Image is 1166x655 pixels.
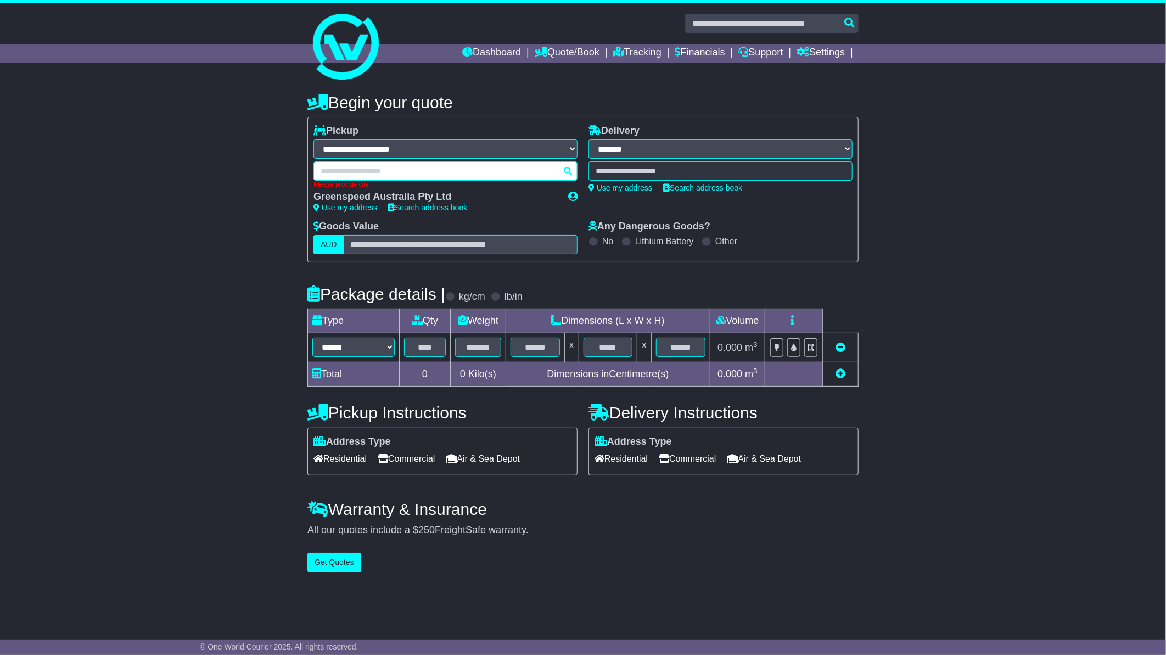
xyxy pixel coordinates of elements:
[564,333,579,362] td: x
[313,181,578,188] div: Please provide city
[400,362,451,386] td: 0
[745,342,758,353] span: m
[588,183,652,192] a: Use my address
[637,333,652,362] td: x
[753,340,758,349] sup: 3
[635,236,694,247] label: Lithium Battery
[836,342,845,353] a: Remove this item
[307,500,859,518] h4: Warranty & Insurance
[307,524,859,536] div: All our quotes include a $ FreightSafe warranty.
[753,367,758,375] sup: 3
[717,342,742,353] span: 0.000
[659,450,716,467] span: Commercial
[613,44,662,63] a: Tracking
[313,125,358,137] label: Pickup
[313,436,391,448] label: Address Type
[595,436,672,448] label: Address Type
[727,450,801,467] span: Air & Sea Depot
[200,642,358,651] span: © One World Courier 2025. All rights reserved.
[308,309,400,333] td: Type
[595,450,648,467] span: Residential
[418,524,435,535] span: 250
[313,221,379,233] label: Goods Value
[588,404,859,422] h4: Delivery Instructions
[460,368,466,379] span: 0
[451,309,506,333] td: Weight
[307,553,361,572] button: Get Quotes
[602,236,613,247] label: No
[388,203,467,212] a: Search address book
[836,368,845,379] a: Add new item
[675,44,725,63] a: Financials
[307,285,445,303] h4: Package details |
[462,44,521,63] a: Dashboard
[307,93,859,111] h4: Begin your quote
[588,125,640,137] label: Delivery
[451,362,506,386] td: Kilo(s)
[710,309,765,333] td: Volume
[745,368,758,379] span: m
[663,183,742,192] a: Search address book
[446,450,520,467] span: Air & Sea Depot
[717,368,742,379] span: 0.000
[797,44,845,63] a: Settings
[506,362,710,386] td: Dimensions in Centimetre(s)
[313,191,557,203] div: Greenspeed Australia Pty Ltd
[400,309,451,333] td: Qty
[308,362,400,386] td: Total
[378,450,435,467] span: Commercial
[307,404,578,422] h4: Pickup Instructions
[313,161,578,181] typeahead: Please provide city
[506,309,710,333] td: Dimensions (L x W x H)
[313,450,367,467] span: Residential
[535,44,599,63] a: Quote/Book
[313,235,344,254] label: AUD
[715,236,737,247] label: Other
[739,44,783,63] a: Support
[588,221,710,233] label: Any Dangerous Goods?
[459,291,485,303] label: kg/cm
[313,203,377,212] a: Use my address
[504,291,523,303] label: lb/in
